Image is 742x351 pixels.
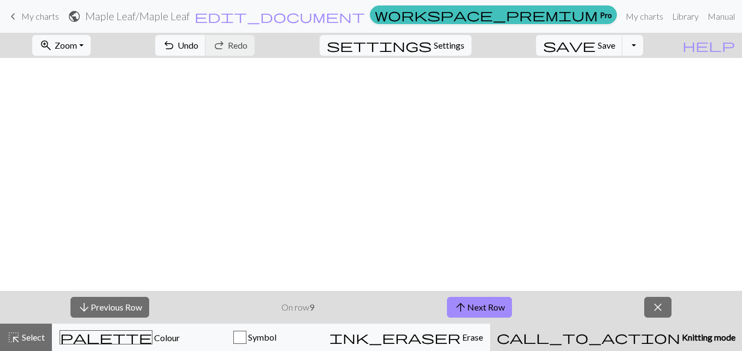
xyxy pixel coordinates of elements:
button: SettingsSettings [320,35,472,56]
span: public [68,9,81,24]
strong: 9 [309,302,314,312]
button: Previous Row [70,297,149,318]
button: Colour [52,324,187,351]
span: call_to_action [497,330,680,345]
button: Save [536,35,623,56]
p: On row [281,301,314,314]
span: Knitting mode [680,332,735,342]
span: My charts [21,11,59,21]
span: palette [60,330,152,345]
span: help [682,38,735,53]
span: ink_eraser [329,330,461,345]
i: Settings [327,39,432,52]
span: keyboard_arrow_left [7,9,20,24]
span: arrow_downward [78,300,91,315]
button: Next Row [447,297,512,318]
span: Select [20,332,45,342]
span: Symbol [246,332,276,342]
span: undo [162,38,175,53]
span: Settings [434,39,464,52]
span: edit_document [195,9,365,24]
span: Undo [178,40,198,50]
a: Manual [703,5,739,27]
span: Zoom [55,40,77,50]
span: Colour [152,332,180,343]
button: Erase [322,324,490,351]
span: settings [327,38,432,53]
button: Knitting mode [490,324,742,351]
span: close [651,300,664,315]
button: Undo [155,35,206,56]
a: Pro [370,5,617,24]
span: Save [598,40,615,50]
span: zoom_in [39,38,52,53]
span: save [543,38,596,53]
a: My charts [7,7,59,26]
a: My charts [621,5,668,27]
button: Zoom [32,35,91,56]
a: Library [668,5,703,27]
button: Symbol [187,324,323,351]
span: highlight_alt [7,330,20,345]
span: workspace_premium [375,7,598,22]
h2: Maple Leaf / Maple Leaf [85,10,190,22]
span: arrow_upward [454,300,467,315]
span: Erase [461,332,483,342]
